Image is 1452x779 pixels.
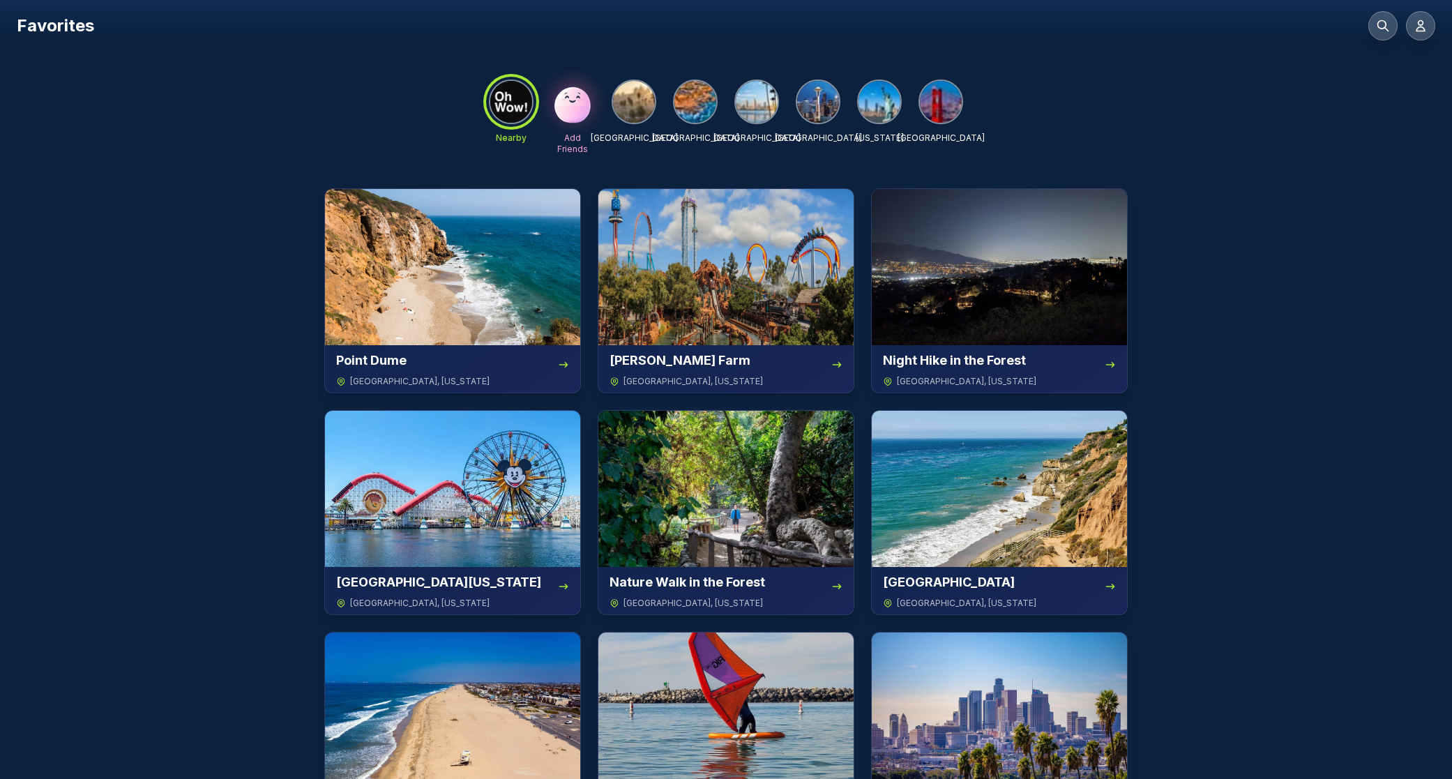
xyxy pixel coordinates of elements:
span: [GEOGRAPHIC_DATA] , [US_STATE] [623,598,763,609]
p: Nearby [496,133,527,144]
img: Los Angeles [613,81,655,123]
img: New York [859,81,900,123]
img: Nature Walk in the Forest [598,411,854,567]
span: [GEOGRAPHIC_DATA] , [US_STATE] [897,598,1036,609]
span: [GEOGRAPHIC_DATA] , [US_STATE] [897,376,1036,387]
p: [GEOGRAPHIC_DATA] [713,133,801,144]
img: Point Dume [325,189,580,345]
h1: Favorites [17,15,94,37]
p: [GEOGRAPHIC_DATA] [898,133,985,144]
img: Night Hike in the Forest [872,189,1127,345]
span: [GEOGRAPHIC_DATA] , [US_STATE] [350,598,490,609]
img: Disney California Adventure Park [325,411,580,567]
img: San Francisco [920,81,962,123]
span: [GEOGRAPHIC_DATA] , [US_STATE] [623,376,763,387]
img: Orange County [674,81,716,123]
span: [GEOGRAPHIC_DATA] , [US_STATE] [350,376,490,387]
h3: [GEOGRAPHIC_DATA][US_STATE] [336,573,541,592]
h3: [GEOGRAPHIC_DATA] [883,573,1015,592]
h3: Point Dume [336,351,407,370]
img: Knott's Berry Farm [598,189,854,345]
img: Add Friends [550,80,595,124]
h3: Nature Walk in the Forest [610,573,765,592]
img: San Diego [736,81,778,123]
h3: [PERSON_NAME] Farm [610,351,750,370]
p: [GEOGRAPHIC_DATA] [775,133,862,144]
p: Add Friends [550,133,595,155]
p: [US_STATE] [856,133,904,144]
p: [GEOGRAPHIC_DATA] [591,133,678,144]
p: [GEOGRAPHIC_DATA] [652,133,739,144]
img: Seattle [797,81,839,123]
h3: Night Hike in the Forest [883,351,1026,370]
img: El Matador Beach [872,411,1127,567]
